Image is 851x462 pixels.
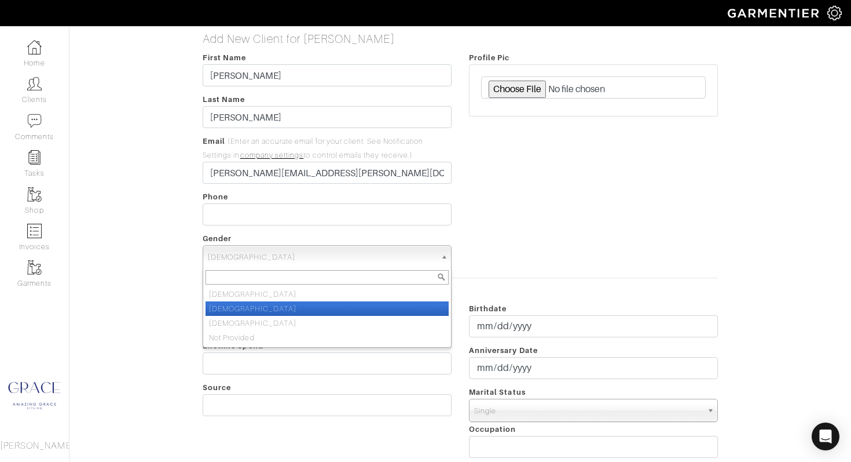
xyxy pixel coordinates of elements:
[203,234,232,243] span: Gender
[469,425,516,434] span: Occupation
[812,423,839,450] div: Open Intercom Messenger
[27,40,42,54] img: dashboard-icon-dbcd8f5a0b271acd01030246c82b418ddd0df26cd7fceb0bd07c9910d44c42f6.png
[203,53,247,62] span: First Name
[27,150,42,165] img: reminder-icon-8004d30b9f0a5d33ae49ab947aed9ed385cf756f9e5892f1edd6e32f2345188e.png
[27,187,42,202] img: garments-icon-b7da505a4dc4fd61783c78ac3ca0ef83fa9d6f193b1c9dc38574b1d14d53ca28.png
[208,246,436,269] span: [DEMOGRAPHIC_DATA]
[469,346,538,355] span: Anniversary Date
[206,301,449,316] li: [DEMOGRAPHIC_DATA]
[722,3,827,23] img: garmentier-logo-header-white-b43fb05a5012e4ada735d5af1a66efaba907eab6374d6393d1fbf88cb4ef424d.png
[206,287,449,301] li: [DEMOGRAPHIC_DATA]
[206,316,449,330] li: [DEMOGRAPHIC_DATA]
[27,77,42,91] img: clients-icon-6bae9207a08558b7cb47a8932f037763ab4055f8c8b6bfacd5dc20c3e0201464.png
[827,6,842,20] img: gear-icon-white-bd11855cb880d31180b6d7d6211b90ccbf57a29d726f0c71d8c61bd08dd39cc2.png
[206,330,449,345] li: Not Provided
[469,304,507,313] span: Birthdate
[203,383,231,392] span: Source
[27,224,42,238] img: orders-icon-0abe47150d42831381b5fb84f609e132dff9fe21cb692f30cb5eec754e2cba89.png
[469,53,510,62] span: Profile Pic
[203,32,718,46] h5: Add New Client for [PERSON_NAME]
[240,151,304,159] a: company settings
[27,114,42,128] img: comment-icon-a0a6a9ef722e966f86d9cbdc48e553b5cf19dbc54f86b18d962a5391bc8f6eb6.png
[203,137,423,159] span: (Enter an accurate email for your client. See Notification Settings in to control emails they rec...
[203,95,245,104] span: Last Name
[203,137,225,145] span: Email
[474,399,702,423] span: Single
[203,192,228,201] span: Phone
[469,388,526,396] span: Marital Status
[27,260,42,275] img: garments-icon-b7da505a4dc4fd61783c78ac3ca0ef83fa9d6f193b1c9dc38574b1d14d53ca28.png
